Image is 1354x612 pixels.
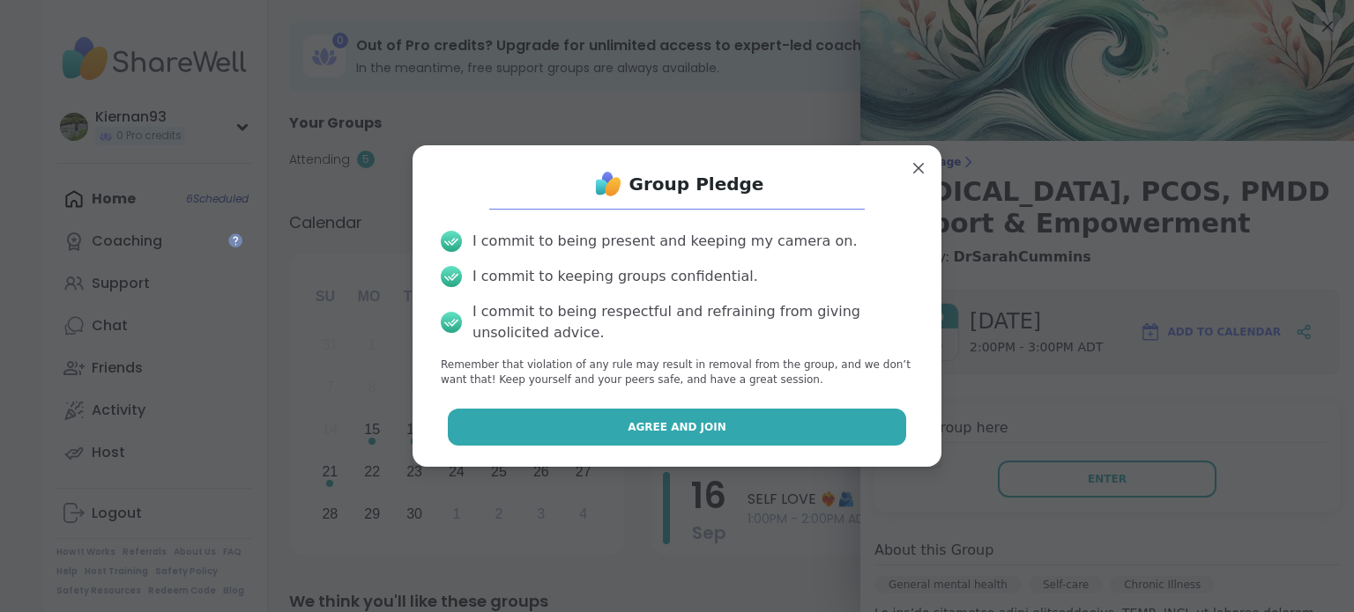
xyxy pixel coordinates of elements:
h1: Group Pledge [629,172,764,196]
p: Remember that violation of any rule may result in removal from the group, and we don’t want that!... [441,358,913,387]
div: I commit to being present and keeping my camera on. [472,231,857,252]
button: Agree and Join [448,409,907,446]
iframe: Spotlight [228,233,242,247]
div: I commit to being respectful and refraining from giving unsolicited advice. [472,301,913,343]
img: ShareWell Logo [591,166,626,202]
span: Agree and Join [628,419,726,435]
div: I commit to keeping groups confidential. [472,266,758,287]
